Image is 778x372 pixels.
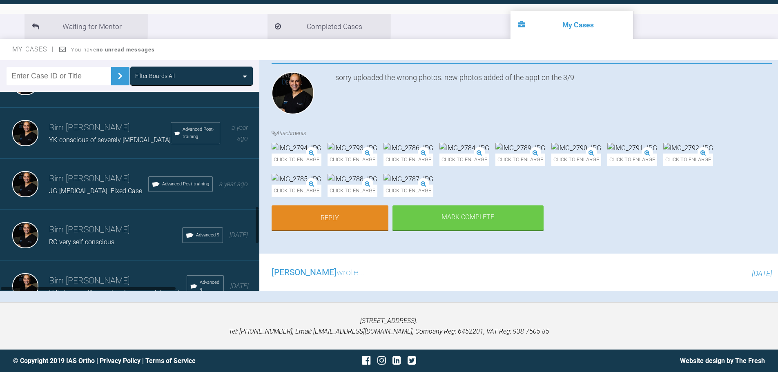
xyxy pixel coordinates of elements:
img: chevronRight.28bd32b0.svg [114,69,127,82]
p: [STREET_ADDRESS]. Tel: [PHONE_NUMBER], Email: [EMAIL_ADDRESS][DOMAIN_NAME], Company Reg: 6452201,... [13,316,765,336]
strong: no unread messages [96,47,155,53]
span: Click to enlarge [383,154,433,166]
span: Click to enlarge [551,154,601,166]
span: Click to enlarge [272,154,321,166]
h3: Bim [PERSON_NAME] [49,274,187,288]
span: My Cases [12,45,54,53]
span: Advanced 9 [200,279,220,294]
div: Filter Boards: All [135,71,175,80]
span: Click to enlarge [495,154,545,166]
span: RC-very self-conscious [49,238,114,246]
img: Bim Sawhney [12,273,38,299]
span: Click to enlarge [439,154,489,166]
span: Advanced Post-training [162,180,209,188]
img: IMG_2785.JPG [272,174,321,185]
img: IMG_2786.JPG [383,143,433,154]
li: Waiting for Mentor [25,14,147,39]
img: IMG_2793.JPG [328,143,377,154]
h4: Attachments [272,129,772,138]
span: Click to enlarge [607,154,657,166]
span: [DATE] [230,282,249,290]
h3: Bim [PERSON_NAME] [49,172,148,186]
div: © Copyright 2019 IAS Ortho | | [13,356,264,366]
img: IMG_2794.JPG [272,143,321,154]
span: YK-conscious of severely [MEDICAL_DATA] [49,136,171,144]
img: Bim Sawhney [12,120,38,146]
span: Click to enlarge [328,185,377,197]
span: Advanced Post-training [183,126,217,140]
img: Bim Sawhney [12,171,38,197]
input: Enter Case ID or Title [7,67,111,85]
span: [PERSON_NAME] [272,267,337,277]
div: sorry uploaded the wrong photos. new photos added of the appt on the 3/9 [335,72,772,118]
a: Website design by The Fresh [680,357,765,365]
img: IMG_2792.JPG [663,143,713,154]
h3: Bim [PERSON_NAME] [49,121,171,135]
a: Reply [272,205,388,231]
span: Advanced 9 [196,232,219,239]
span: a year ago [219,180,248,188]
img: IMG_2790.JPG [551,143,601,154]
span: MW-Child Ortho [49,85,95,93]
a: Terms of Service [145,357,196,365]
span: Click to enlarge [383,185,433,197]
h3: wrote... [272,266,364,280]
h3: Bim [PERSON_NAME] [49,223,182,237]
span: Click to enlarge [328,154,377,166]
span: [DATE] [752,269,772,278]
img: Bim Sawhney [272,72,314,114]
span: Click to enlarge [272,185,321,197]
li: My Cases [510,11,633,39]
span: Click to enlarge [663,154,713,166]
img: IMG_2789.JPG [495,143,545,154]
span: [DATE] [230,231,248,239]
img: Bim Sawhney [12,222,38,248]
a: Privacy Policy [100,357,140,365]
img: IMG_2787.JPG [383,174,433,185]
img: IMG_2784.JPG [439,143,489,154]
img: IMG_2791.JPG [607,143,657,154]
li: Completed Cases [268,14,390,39]
img: IMG_2788.JPG [328,174,377,185]
span: a year ago [232,124,248,142]
span: You have [71,47,155,53]
span: JG-[MEDICAL_DATA]. Fixed Case [49,187,142,195]
div: Mark Complete [392,205,544,231]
